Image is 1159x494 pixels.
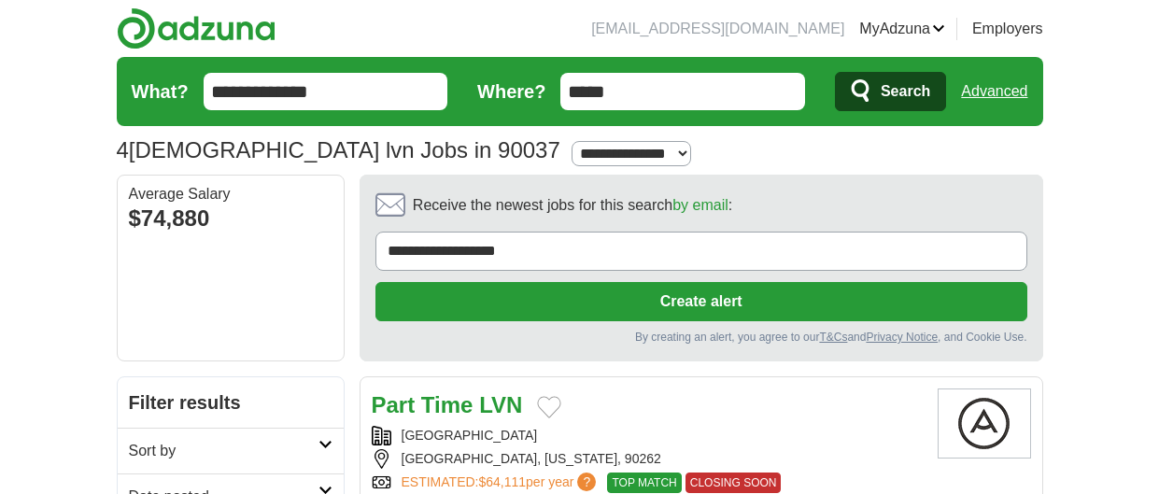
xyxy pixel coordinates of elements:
a: ESTIMATED:$64,111per year? [402,473,601,493]
img: Adzuna logo [117,7,276,49]
div: [GEOGRAPHIC_DATA], [US_STATE], 90262 [372,449,923,469]
a: Employers [972,18,1043,40]
label: What? [132,78,189,106]
div: Average Salary [129,187,332,202]
h2: Sort by [129,440,318,462]
strong: Part [372,392,416,417]
button: Search [835,72,946,111]
button: Create alert [375,282,1027,321]
div: By creating an alert, you agree to our and , and Cookie Use. [375,329,1027,346]
span: Receive the newest jobs for this search : [413,194,732,217]
button: Add to favorite jobs [537,396,561,418]
span: ? [577,473,596,491]
a: by email [672,197,728,213]
strong: LVN [479,392,522,417]
a: Part Time LVN [372,392,523,417]
div: [GEOGRAPHIC_DATA] [372,426,923,445]
a: Sort by [118,428,344,473]
a: Advanced [961,73,1027,110]
div: $74,880 [129,202,332,235]
label: Where? [477,78,545,106]
a: MyAdzuna [859,18,945,40]
span: $64,111 [478,474,526,489]
span: Search [881,73,930,110]
li: [EMAIL_ADDRESS][DOMAIN_NAME] [591,18,844,40]
h2: Filter results [118,377,344,428]
strong: Time [421,392,473,417]
span: TOP MATCH [607,473,681,493]
span: CLOSING SOON [686,473,782,493]
a: Privacy Notice [866,331,938,344]
h1: [DEMOGRAPHIC_DATA] lvn Jobs in 90037 [117,137,560,162]
a: T&Cs [819,331,847,344]
span: 4 [117,134,129,167]
img: Company logo [938,388,1031,459]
